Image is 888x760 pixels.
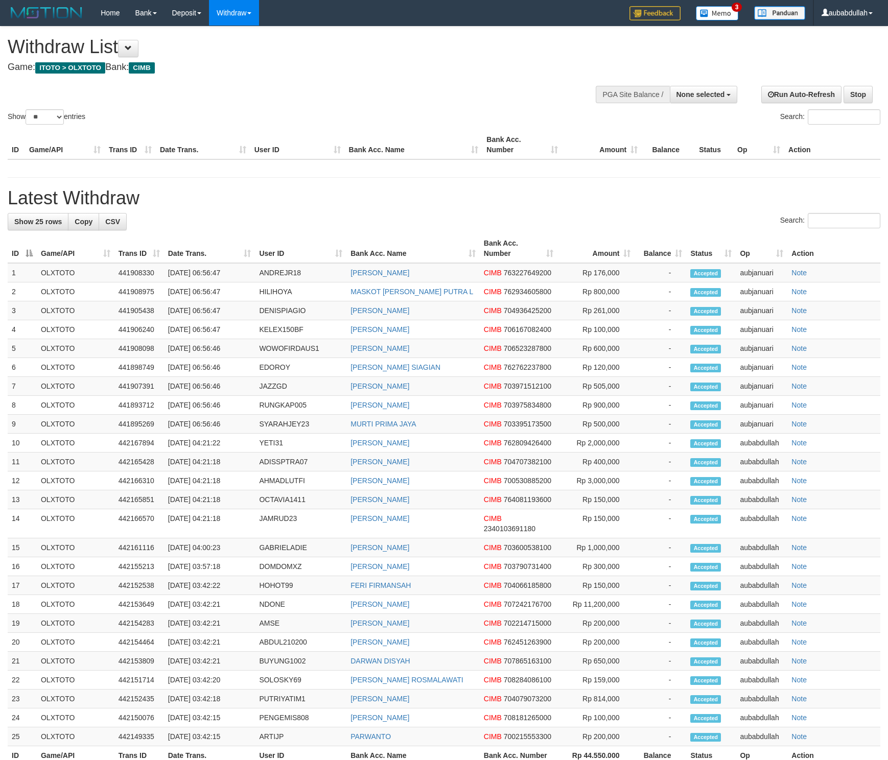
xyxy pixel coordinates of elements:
[690,288,721,297] span: Accepted
[690,544,721,553] span: Accepted
[114,576,164,595] td: 442152538
[164,320,255,339] td: [DATE] 06:56:47
[8,234,37,263] th: ID: activate to sort column descending
[791,344,807,352] a: Note
[695,130,733,159] th: Status
[164,509,255,538] td: [DATE] 04:21:18
[164,234,255,263] th: Date Trans.: activate to sort column ascending
[350,657,410,665] a: DARWAN DISYAH
[787,234,880,263] th: Action
[791,401,807,409] a: Note
[690,601,721,609] span: Accepted
[164,377,255,396] td: [DATE] 06:56:46
[733,130,784,159] th: Op
[557,557,635,576] td: Rp 300,000
[484,325,502,334] span: CIMB
[75,218,92,226] span: Copy
[350,714,409,722] a: [PERSON_NAME]
[484,306,502,315] span: CIMB
[484,288,502,296] span: CIMB
[808,213,880,228] input: Search:
[791,420,807,428] a: Note
[791,495,807,504] a: Note
[844,86,873,103] a: Stop
[350,581,411,589] a: FERI FIRMANSAH
[754,6,805,20] img: panduan.png
[557,471,635,490] td: Rp 3,000,000
[690,307,721,316] span: Accepted
[37,282,114,301] td: OLXTOTO
[484,269,502,277] span: CIMB
[255,339,346,358] td: WOWOFIRDAUS1
[114,434,164,453] td: 442167894
[808,109,880,125] input: Search:
[791,543,807,552] a: Note
[686,234,736,263] th: Status: activate to sort column ascending
[635,320,686,339] td: -
[8,320,37,339] td: 4
[255,377,346,396] td: JAZZGD
[557,490,635,509] td: Rp 150,000
[690,582,721,590] span: Accepted
[350,732,391,741] a: PARWANTO
[8,576,37,595] td: 17
[8,538,37,557] td: 15
[164,396,255,415] td: [DATE] 06:56:46
[504,363,551,371] span: Copy 762762237800 to clipboard
[791,269,807,277] a: Note
[635,557,686,576] td: -
[37,339,114,358] td: OLXTOTO
[791,382,807,390] a: Note
[114,234,164,263] th: Trans ID: activate to sort column ascending
[350,382,409,390] a: [PERSON_NAME]
[350,514,409,522] a: [PERSON_NAME]
[114,396,164,415] td: 441893712
[784,130,880,159] th: Action
[736,377,787,396] td: aubjanuari
[791,325,807,334] a: Note
[105,218,120,226] span: CSV
[255,415,346,434] td: SYARAHJEY23
[635,576,686,595] td: -
[164,576,255,595] td: [DATE] 03:42:22
[8,213,68,230] a: Show 25 rows
[690,345,721,353] span: Accepted
[350,458,409,466] a: [PERSON_NAME]
[629,6,681,20] img: Feedback.jpg
[736,396,787,415] td: aubjanuari
[114,320,164,339] td: 441906240
[255,557,346,576] td: DOMDOMXZ
[37,415,114,434] td: OLXTOTO
[68,213,99,230] a: Copy
[164,453,255,471] td: [DATE] 04:21:18
[761,86,842,103] a: Run Auto-Refresh
[791,477,807,485] a: Note
[504,543,551,552] span: Copy 703600538100 to clipboard
[255,490,346,509] td: OCTAVIA1411
[255,434,346,453] td: YETI31
[350,420,416,428] a: MURTI PRIMA JAYA
[791,288,807,296] a: Note
[164,595,255,614] td: [DATE] 03:42:21
[350,562,409,571] a: [PERSON_NAME]
[736,263,787,282] td: aubjanuari
[164,415,255,434] td: [DATE] 06:56:46
[791,562,807,571] a: Note
[255,538,346,557] td: GABRIELADIE
[504,306,551,315] span: Copy 704936425200 to clipboard
[114,509,164,538] td: 442166570
[255,320,346,339] td: KELEX150BF
[557,301,635,320] td: Rp 261,000
[635,595,686,614] td: -
[255,263,346,282] td: ANDREJR18
[37,320,114,339] td: OLXTOTO
[557,576,635,595] td: Rp 150,000
[484,495,502,504] span: CIMB
[255,358,346,377] td: EDOROY
[99,213,127,230] a: CSV
[484,581,502,589] span: CIMB
[350,619,409,627] a: [PERSON_NAME]
[480,234,557,263] th: Bank Acc. Number: activate to sort column ascending
[35,62,105,74] span: ITOTO > OLXTOTO
[8,37,582,57] h1: Withdraw List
